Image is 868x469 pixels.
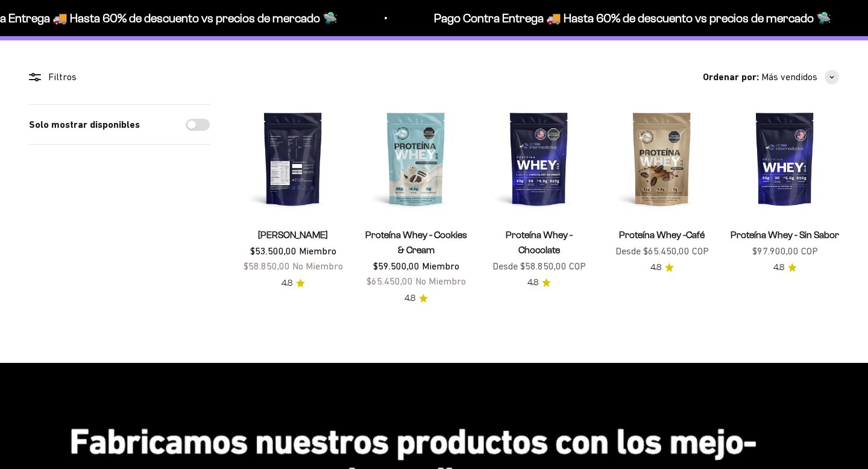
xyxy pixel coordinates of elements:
span: 4.8 [650,261,661,274]
span: $65.450,00 [366,275,413,286]
p: Pago Contra Entrega 🚚 Hasta 60% de descuento vs precios de mercado 🛸 [434,8,831,28]
a: 4.84.8 de 5.0 estrellas [773,261,797,274]
span: $58.850,00 [244,260,290,271]
button: Más vendidos [761,69,839,85]
a: 4.84.8 de 5.0 estrellas [527,276,551,289]
sale-price: Desde $65.450,00 COP [615,244,709,259]
span: No Miembro [292,260,343,271]
span: Miembro [299,245,336,256]
span: 4.8 [281,277,292,290]
a: 4.84.8 de 5.0 estrellas [281,277,305,290]
span: $59.500,00 [373,260,420,271]
span: Más vendidos [761,69,817,85]
a: 4.84.8 de 5.0 estrellas [650,261,674,274]
img: Proteína Whey - Vainilla [239,104,347,213]
span: 4.8 [773,261,784,274]
span: 4.8 [527,276,538,289]
sale-price: Desde $58.850,00 COP [492,259,586,274]
span: Ordenar por: [703,69,759,85]
a: 4.84.8 de 5.0 estrellas [404,292,428,305]
span: Miembro [422,260,459,271]
label: Solo mostrar disponibles [29,117,140,133]
sale-price: $97.900,00 COP [752,244,818,259]
a: Proteína Whey - Cookies & Cream [365,230,467,255]
a: Proteína Whey - Chocolate [506,230,573,255]
span: No Miembro [415,275,466,286]
a: Proteína Whey - Sin Sabor [731,230,839,240]
span: $53.500,00 [250,245,297,256]
a: [PERSON_NAME] [258,230,328,240]
span: 4.8 [404,292,415,305]
div: Filtros [29,69,210,85]
a: Proteína Whey -Café [619,230,705,240]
